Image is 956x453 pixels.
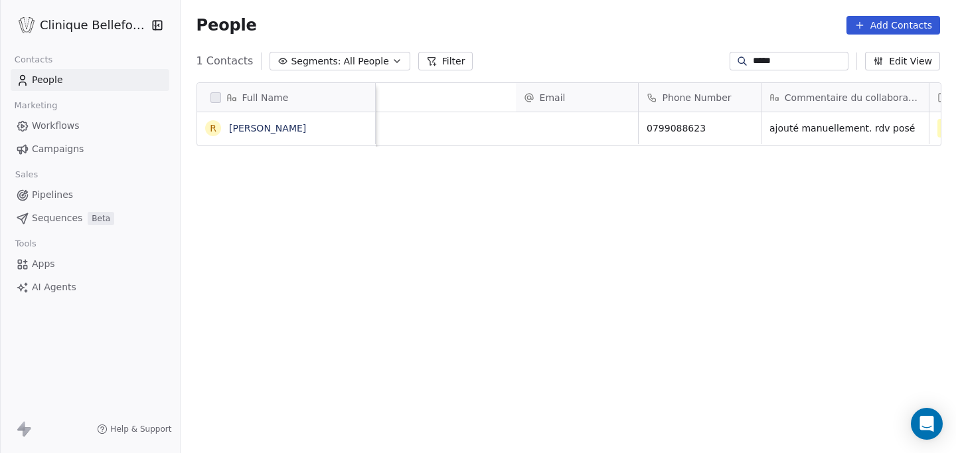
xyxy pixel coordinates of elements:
span: Campaigns [32,142,84,156]
a: Campaigns [11,138,169,160]
span: Phone Number [663,91,732,104]
span: 1 Contacts [197,53,254,69]
div: Full Name [197,83,375,112]
a: Pipelines [11,184,169,206]
span: Clinique Bellefontaine [40,17,148,34]
span: Help & Support [110,424,171,434]
span: People [197,15,257,35]
button: Filter [418,52,473,70]
a: Apps [11,253,169,275]
span: Full Name [242,91,289,104]
span: Contacts [9,50,58,70]
div: Email [516,83,638,112]
a: [PERSON_NAME] [229,123,306,134]
span: Commentaire du collaborateur [785,91,921,104]
a: People [11,69,169,91]
span: Email [540,91,566,104]
span: Pipelines [32,188,73,202]
div: grid [197,112,376,450]
a: SequencesBeta [11,207,169,229]
button: Clinique Bellefontaine [16,14,142,37]
span: People [32,73,63,87]
span: AI Agents [32,280,76,294]
span: Workflows [32,119,80,133]
span: Marketing [9,96,63,116]
div: Open Intercom Messenger [911,408,943,440]
div: R [210,122,216,136]
span: Beta [88,212,114,225]
span: ajouté manuellement. rdv posé [769,122,921,135]
span: Sequences [32,211,82,225]
div: Phone Number [639,83,761,112]
a: AI Agents [11,276,169,298]
span: Segments: [291,54,341,68]
button: Add Contacts [846,16,940,35]
span: All People [343,54,388,68]
a: Help & Support [97,424,171,434]
span: Tools [9,234,42,254]
span: 0799088623 [647,122,753,135]
span: Sales [9,165,44,185]
button: Edit View [865,52,940,70]
div: Commentaire du collaborateur [761,83,929,112]
span: Apps [32,257,55,271]
a: Workflows [11,115,169,137]
img: Logo_Bellefontaine_Black.png [19,17,35,33]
